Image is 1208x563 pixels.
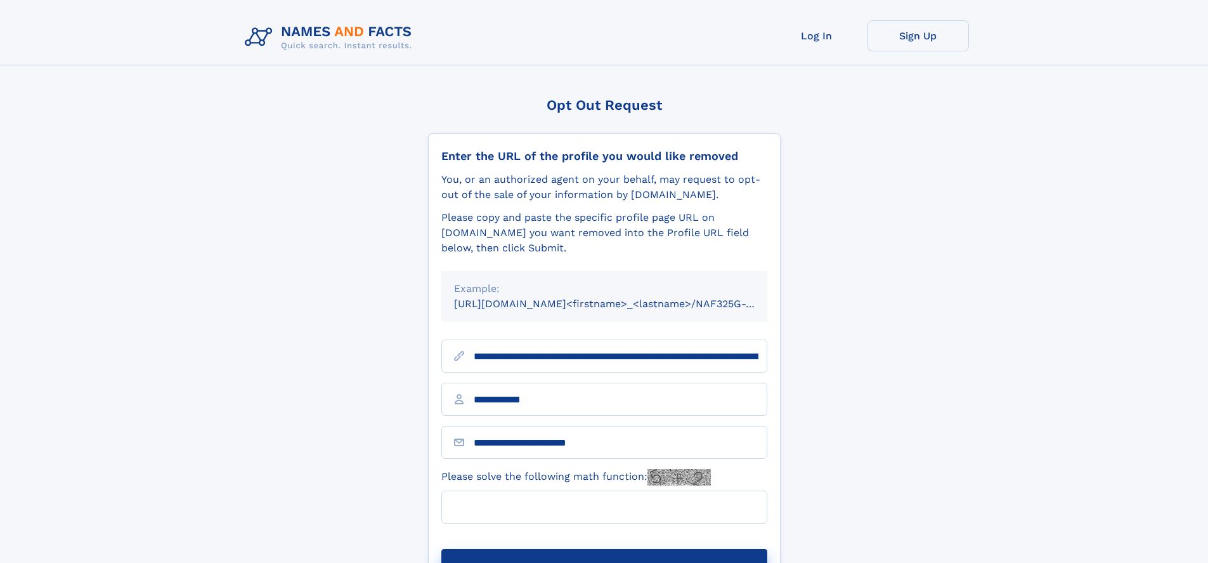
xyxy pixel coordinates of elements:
[867,20,969,51] a: Sign Up
[240,20,422,55] img: Logo Names and Facts
[441,210,767,256] div: Please copy and paste the specific profile page URL on [DOMAIN_NAME] you want removed into the Pr...
[766,20,867,51] a: Log In
[454,298,791,310] small: [URL][DOMAIN_NAME]<firstname>_<lastname>/NAF325G-xxxxxxxx
[428,97,781,113] div: Opt Out Request
[441,172,767,202] div: You, or an authorized agent on your behalf, may request to opt-out of the sale of your informatio...
[454,281,755,296] div: Example:
[441,149,767,163] div: Enter the URL of the profile you would like removed
[441,469,711,486] label: Please solve the following math function:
